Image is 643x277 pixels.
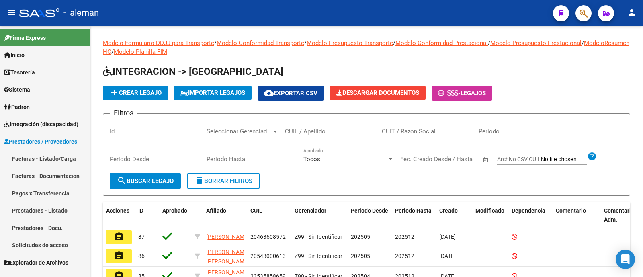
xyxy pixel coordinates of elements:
[195,176,204,185] mat-icon: delete
[250,253,286,259] span: 20543000613
[440,156,479,163] input: Fecha fin
[103,66,283,77] span: INTEGRACION -> [GEOGRAPHIC_DATA]
[303,156,320,163] span: Todos
[541,156,587,163] input: Archivo CSV CUIL
[114,48,167,55] a: Modelo Planilla FIM
[250,207,262,214] span: CUIL
[508,202,553,229] datatable-header-cell: Dependencia
[351,253,370,259] span: 202505
[103,39,214,47] a: Modelo Formulario DDJJ para Transporte
[395,234,414,240] span: 202512
[103,202,135,229] datatable-header-cell: Acciones
[616,250,635,269] div: Open Intercom Messenger
[475,207,504,214] span: Modificado
[351,234,370,240] span: 202505
[138,207,143,214] span: ID
[587,152,597,161] mat-icon: help
[174,86,252,100] button: IMPORTAR LEGAJOS
[109,88,119,97] mat-icon: add
[512,207,545,214] span: Dependencia
[4,258,68,267] span: Explorador de Archivos
[4,33,46,42] span: Firma Express
[4,120,78,129] span: Integración (discapacidad)
[432,86,492,101] button: -Legajos
[497,156,541,162] span: Archivo CSV CUIL
[180,89,245,96] span: IMPORTAR LEGAJOS
[336,89,419,96] span: Descargar Documentos
[247,202,291,229] datatable-header-cell: CUIL
[4,103,30,111] span: Padrón
[400,156,433,163] input: Fecha inicio
[439,207,458,214] span: Creado
[264,90,317,97] span: Exportar CSV
[348,202,392,229] datatable-header-cell: Periodo Desde
[106,207,129,214] span: Acciones
[461,90,486,97] span: Legajos
[4,68,35,77] span: Tesorería
[6,8,16,17] mat-icon: menu
[117,176,127,185] mat-icon: search
[438,90,461,97] span: -
[307,39,393,47] a: Modelo Presupuesto Transporte
[217,39,304,47] a: Modelo Conformidad Transporte
[110,107,137,119] h3: Filtros
[206,234,249,240] span: [PERSON_NAME]
[627,8,637,17] mat-icon: person
[206,249,249,265] span: [PERSON_NAME] [PERSON_NAME]
[207,128,272,135] span: Seleccionar Gerenciador
[4,51,25,60] span: Inicio
[159,202,191,229] datatable-header-cell: Aprobado
[250,234,286,240] span: 20463608572
[351,207,388,214] span: Periodo Desde
[472,202,508,229] datatable-header-cell: Modificado
[117,177,174,185] span: Buscar Legajo
[195,177,252,185] span: Borrar Filtros
[203,202,247,229] datatable-header-cell: Afiliado
[109,89,162,96] span: Crear Legajo
[63,4,99,22] span: - aleman
[4,137,77,146] span: Prestadores / Proveedores
[291,202,348,229] datatable-header-cell: Gerenciador
[135,202,159,229] datatable-header-cell: ID
[138,234,145,240] span: 87
[436,202,472,229] datatable-header-cell: Creado
[138,253,145,259] span: 86
[295,207,326,214] span: Gerenciador
[187,173,260,189] button: Borrar Filtros
[439,234,456,240] span: [DATE]
[206,207,226,214] span: Afiliado
[114,232,124,242] mat-icon: assignment
[553,202,601,229] datatable-header-cell: Comentario
[103,86,168,100] button: Crear Legajo
[330,86,426,100] button: Descargar Documentos
[395,253,414,259] span: 202512
[258,86,324,101] button: Exportar CSV
[264,88,274,98] mat-icon: cloud_download
[604,207,634,223] span: Comentario Adm.
[481,155,491,164] button: Open calendar
[490,39,582,47] a: Modelo Presupuesto Prestacional
[4,85,30,94] span: Sistema
[395,207,432,214] span: Periodo Hasta
[556,207,586,214] span: Comentario
[162,207,187,214] span: Aprobado
[392,202,436,229] datatable-header-cell: Periodo Hasta
[114,251,124,261] mat-icon: assignment
[295,253,342,259] span: Z99 - Sin Identificar
[295,234,342,240] span: Z99 - Sin Identificar
[395,39,488,47] a: Modelo Conformidad Prestacional
[110,173,181,189] button: Buscar Legajo
[439,253,456,259] span: [DATE]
